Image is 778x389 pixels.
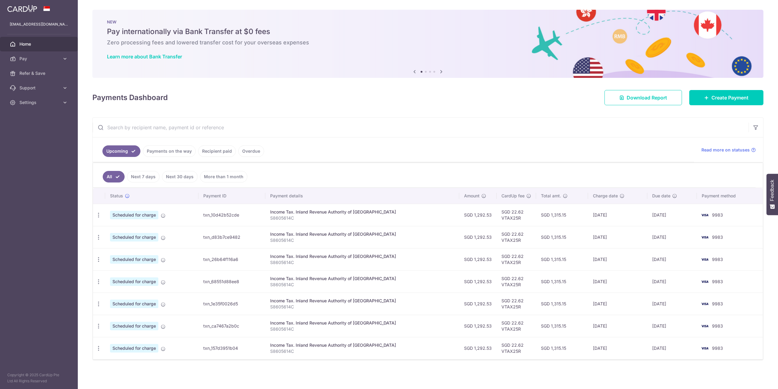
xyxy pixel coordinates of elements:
[497,226,536,248] td: SGD 22.62 VTAX25R
[107,19,749,24] p: NEW
[19,85,60,91] span: Support
[107,39,749,46] h6: Zero processing fees and lowered transfer cost for your overseas expenses
[536,204,588,226] td: SGD 1,315.15
[699,300,711,307] img: Bank Card
[647,204,697,226] td: [DATE]
[711,94,749,101] span: Create Payment
[270,276,454,282] div: Income Tax. Inland Revenue Authority of [GEOGRAPHIC_DATA]
[459,204,497,226] td: SGD 1,292.53
[536,226,588,248] td: SGD 1,315.15
[647,337,697,359] td: [DATE]
[536,293,588,315] td: SGD 1,315.15
[497,270,536,293] td: SGD 22.62 VTAX25R
[701,147,750,153] span: Read more on statuses
[198,248,265,270] td: txn_26b64f116a6
[769,180,775,201] span: Feedback
[536,248,588,270] td: SGD 1,315.15
[127,171,160,182] a: Next 7 days
[270,342,454,348] div: Income Tax. Inland Revenue Authority of [GEOGRAPHIC_DATA]
[699,345,711,352] img: Bank Card
[497,204,536,226] td: SGD 22.62 VTAX25R
[270,326,454,332] p: S8605614C
[198,226,265,248] td: txn_d83b7ce9482
[497,315,536,337] td: SGD 22.62 VTAX25R
[459,315,497,337] td: SGD 1,292.53
[19,56,60,62] span: Pay
[10,21,68,27] p: [EMAIL_ADDRESS][DOMAIN_NAME]
[536,315,588,337] td: SGD 1,315.15
[588,270,647,293] td: [DATE]
[701,147,756,153] a: Read more on statuses
[647,270,697,293] td: [DATE]
[270,348,454,354] p: S8605614C
[712,279,723,284] span: 9983
[588,248,647,270] td: [DATE]
[103,171,125,182] a: All
[92,10,763,78] img: Bank transfer banner
[238,145,264,157] a: Overdue
[7,5,37,12] img: CardUp
[647,315,697,337] td: [DATE]
[497,293,536,315] td: SGD 22.62 VTAX25R
[110,233,158,241] span: Scheduled for charge
[712,234,723,240] span: 9983
[270,320,454,326] div: Income Tax. Inland Revenue Authority of [GEOGRAPHIC_DATA]
[19,41,60,47] span: Home
[270,231,454,237] div: Income Tax. Inland Revenue Authority of [GEOGRAPHIC_DATA]
[19,99,60,106] span: Settings
[198,204,265,226] td: txn_10d42b52cde
[459,248,497,270] td: SGD 1,292.53
[712,346,723,351] span: 9983
[536,337,588,359] td: SGD 1,315.15
[712,323,723,328] span: 9983
[604,90,682,105] a: Download Report
[110,255,158,264] span: Scheduled for charge
[712,301,723,306] span: 9983
[107,54,182,60] a: Learn more about Bank Transfer
[270,209,454,215] div: Income Tax. Inland Revenue Authority of [GEOGRAPHIC_DATA]
[647,248,697,270] td: [DATE]
[459,293,497,315] td: SGD 1,292.53
[459,337,497,359] td: SGD 1,292.53
[699,278,711,285] img: Bank Card
[198,293,265,315] td: txn_1e35f0026d5
[459,270,497,293] td: SGD 1,292.53
[766,174,778,215] button: Feedback - Show survey
[712,212,723,217] span: 9983
[588,293,647,315] td: [DATE]
[588,204,647,226] td: [DATE]
[699,256,711,263] img: Bank Card
[699,211,711,219] img: Bank Card
[497,248,536,270] td: SGD 22.62 VTAX25R
[110,193,123,199] span: Status
[110,277,158,286] span: Scheduled for charge
[265,188,459,204] th: Payment details
[198,145,236,157] a: Recipient paid
[92,92,168,103] h4: Payments Dashboard
[110,344,158,353] span: Scheduled for charge
[107,27,749,36] h5: Pay internationally via Bank Transfer at $0 fees
[697,188,763,204] th: Payment method
[198,315,265,337] td: txn_ca7467a2b0c
[652,193,670,199] span: Due date
[497,337,536,359] td: SGD 22.62 VTAX25R
[162,171,198,182] a: Next 30 days
[541,193,561,199] span: Total amt.
[627,94,667,101] span: Download Report
[501,193,525,199] span: CardUp fee
[699,322,711,330] img: Bank Card
[102,145,140,157] a: Upcoming
[270,253,454,259] div: Income Tax. Inland Revenue Authority of [GEOGRAPHIC_DATA]
[593,193,618,199] span: Charge date
[588,226,647,248] td: [DATE]
[198,270,265,293] td: txn_68551d88ee8
[689,90,763,105] a: Create Payment
[588,337,647,359] td: [DATE]
[270,282,454,288] p: S8605614C
[588,315,647,337] td: [DATE]
[464,193,480,199] span: Amount
[93,118,749,137] input: Search by recipient name, payment id or reference
[110,211,158,219] span: Scheduled for charge
[270,215,454,221] p: S8605614C
[270,259,454,266] p: S8605614C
